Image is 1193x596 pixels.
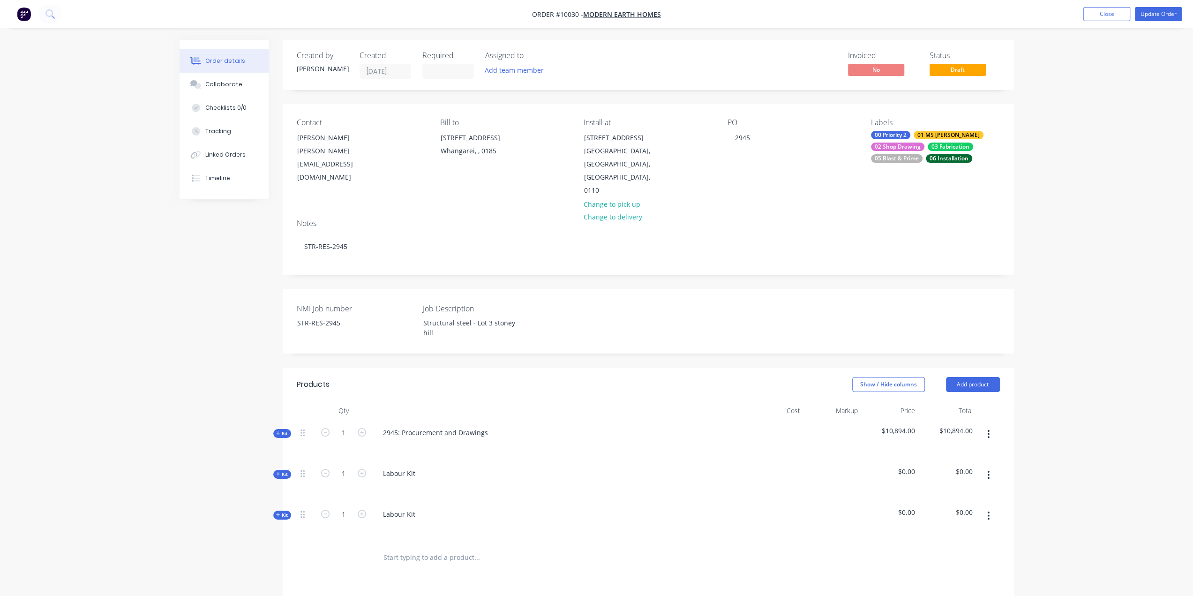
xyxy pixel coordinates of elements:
[297,118,425,127] div: Contact
[297,232,1000,261] div: STR-RES-2945
[273,511,291,520] div: Kit
[297,379,330,390] div: Products
[375,467,423,480] div: Labour Kit
[276,430,288,437] span: Kit
[297,51,348,60] div: Created by
[180,96,269,120] button: Checklists 0/0
[584,118,712,127] div: Install at
[865,426,915,436] span: $10,894.00
[578,197,645,210] button: Change to pick up
[930,51,1000,60] div: Status
[930,64,986,75] span: Draft
[297,64,348,74] div: [PERSON_NAME]
[180,166,269,190] button: Timeline
[919,401,976,420] div: Total
[871,118,999,127] div: Labels
[17,7,31,21] img: Factory
[865,507,915,517] span: $0.00
[584,131,662,144] div: [STREET_ADDRESS]
[871,154,923,163] div: 05 Blast & Prime
[862,401,919,420] div: Price
[205,80,242,89] div: Collaborate
[578,211,647,223] button: Change to delivery
[747,401,804,420] div: Cost
[297,131,375,144] div: [PERSON_NAME]
[383,548,570,567] input: Start typing to add a product...
[914,131,983,139] div: 01 MS [PERSON_NAME]
[871,131,910,139] div: 00 Priority 2
[865,467,915,476] span: $0.00
[276,512,288,519] span: Kit
[532,10,583,19] span: Order #10030 -
[923,426,973,436] span: $10,894.00
[423,303,540,314] label: Job Description
[848,51,918,60] div: Invoiced
[180,73,269,96] button: Collaborate
[205,151,246,159] div: Linked Orders
[273,470,291,479] div: Kit
[923,507,973,517] span: $0.00
[180,49,269,73] button: Order details
[416,316,533,339] div: Structural steel - Lot 3 stoney hill
[205,174,230,182] div: Timeline
[205,57,245,65] div: Order details
[946,377,1000,392] button: Add product
[852,377,925,392] button: Show / Hide columns
[728,118,856,127] div: PO
[441,144,518,158] div: Whangarei, , 0185
[485,64,549,76] button: Add team member
[848,64,904,75] span: No
[728,131,758,144] div: 2945
[422,51,474,60] div: Required
[276,471,288,478] span: Kit
[928,143,973,151] div: 03 Fabrication
[923,467,973,476] span: $0.00
[180,120,269,143] button: Tracking
[871,143,924,151] div: 02 Shop Drawing
[290,316,407,330] div: STR-RES-2945
[205,127,231,136] div: Tracking
[180,143,269,166] button: Linked Orders
[297,303,414,314] label: NMI Job number
[584,144,662,197] div: [GEOGRAPHIC_DATA], [GEOGRAPHIC_DATA], [GEOGRAPHIC_DATA], 0110
[433,131,526,161] div: [STREET_ADDRESS]Whangarei, , 0185
[926,154,972,163] div: 06 Installation
[441,131,518,144] div: [STREET_ADDRESS]
[440,118,569,127] div: Bill to
[1083,7,1130,21] button: Close
[375,507,423,521] div: Labour Kit
[297,144,375,184] div: [PERSON_NAME][EMAIL_ADDRESS][DOMAIN_NAME]
[804,401,862,420] div: Markup
[1135,7,1182,21] button: Update Order
[583,10,661,19] a: Modern Earth Homes
[205,104,247,112] div: Checklists 0/0
[485,51,579,60] div: Assigned to
[289,131,383,184] div: [PERSON_NAME][PERSON_NAME][EMAIL_ADDRESS][DOMAIN_NAME]
[297,219,1000,228] div: Notes
[576,131,670,197] div: [STREET_ADDRESS][GEOGRAPHIC_DATA], [GEOGRAPHIC_DATA], [GEOGRAPHIC_DATA], 0110
[315,401,372,420] div: Qty
[480,64,548,76] button: Add team member
[273,429,291,438] div: Kit
[360,51,411,60] div: Created
[375,426,495,439] div: 2945: Procurement and Drawings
